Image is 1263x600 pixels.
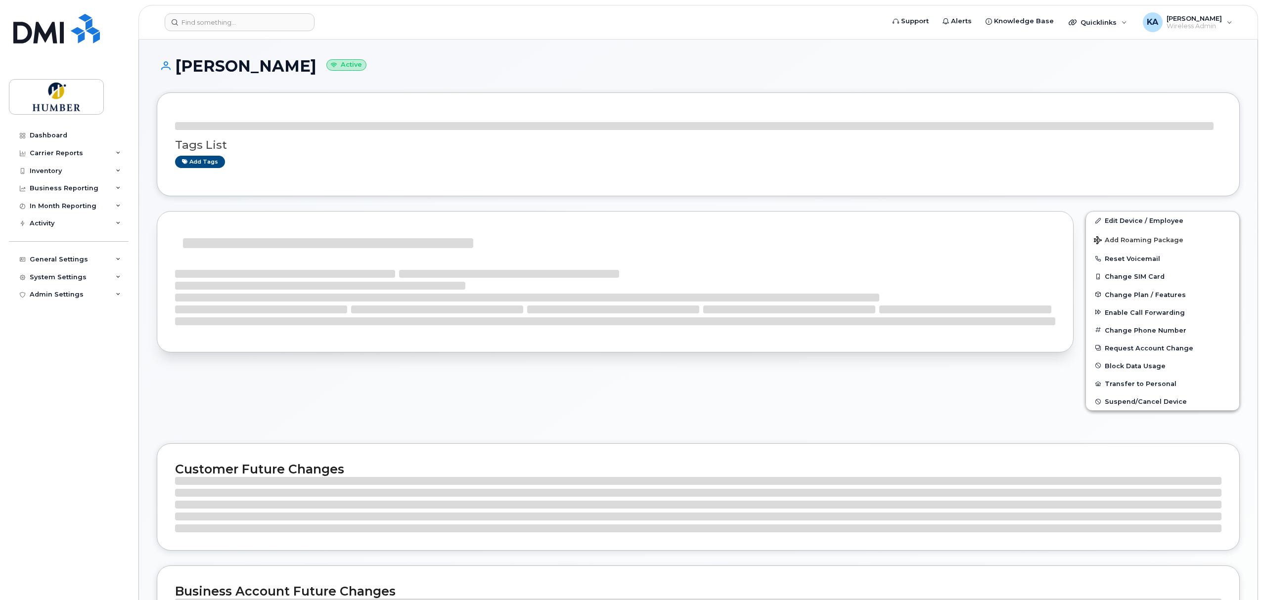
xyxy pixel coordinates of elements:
button: Change SIM Card [1086,267,1239,285]
a: Add tags [175,156,225,168]
span: Change Plan / Features [1105,291,1186,298]
span: Add Roaming Package [1094,236,1183,246]
button: Change Plan / Features [1086,286,1239,303]
span: Suspend/Cancel Device [1105,398,1187,405]
button: Reset Voicemail [1086,250,1239,267]
span: Enable Call Forwarding [1105,308,1185,316]
button: Block Data Usage [1086,357,1239,375]
h1: [PERSON_NAME] [157,57,1240,75]
button: Enable Call Forwarding [1086,303,1239,321]
h2: Business Account Future Changes [175,584,1221,599]
button: Request Account Change [1086,339,1239,357]
h2: Customer Future Changes [175,462,1221,476]
button: Transfer to Personal [1086,375,1239,392]
button: Add Roaming Package [1086,229,1239,250]
h3: Tags List [175,139,1221,151]
button: Suspend/Cancel Device [1086,392,1239,410]
button: Change Phone Number [1086,321,1239,339]
a: Edit Device / Employee [1086,212,1239,229]
small: Active [326,59,366,71]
